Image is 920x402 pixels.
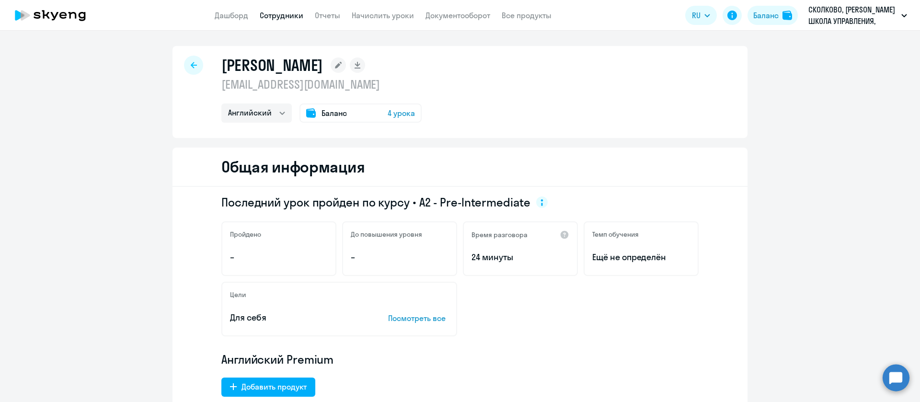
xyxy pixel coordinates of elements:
span: 4 урока [388,107,415,119]
h5: Темп обучения [592,230,639,239]
h5: До повышения уровня [351,230,422,239]
h2: Общая информация [221,157,365,176]
div: Баланс [753,10,779,21]
button: СКОЛКОВО, [PERSON_NAME] ШКОЛА УПРАВЛЕНИЯ, Бумажный Договор - Постоплата [804,4,912,27]
span: RU [692,10,701,21]
span: Баланс [322,107,347,119]
p: 24 минуты [471,251,569,264]
span: Последний урок пройден по курсу • A2 - Pre-Intermediate [221,195,530,210]
span: Ещё не определён [592,251,690,264]
img: balance [782,11,792,20]
a: Все продукты [502,11,552,20]
h5: Время разговора [471,230,528,239]
h5: Цели [230,290,246,299]
button: Балансbalance [747,6,798,25]
p: – [351,251,448,264]
h5: Пройдено [230,230,261,239]
span: Английский Premium [221,352,333,367]
a: Дашборд [215,11,248,20]
p: Посмотреть все [388,312,448,324]
h1: [PERSON_NAME] [221,56,323,75]
a: Сотрудники [260,11,303,20]
a: Отчеты [315,11,340,20]
a: Документооборот [425,11,490,20]
a: Начислить уроки [352,11,414,20]
button: Добавить продукт [221,378,315,397]
p: [EMAIL_ADDRESS][DOMAIN_NAME] [221,77,422,92]
div: Добавить продукт [241,381,307,392]
button: RU [685,6,717,25]
p: – [230,251,328,264]
p: Для себя [230,311,358,324]
p: СКОЛКОВО, [PERSON_NAME] ШКОЛА УПРАВЛЕНИЯ, Бумажный Договор - Постоплата [808,4,897,27]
